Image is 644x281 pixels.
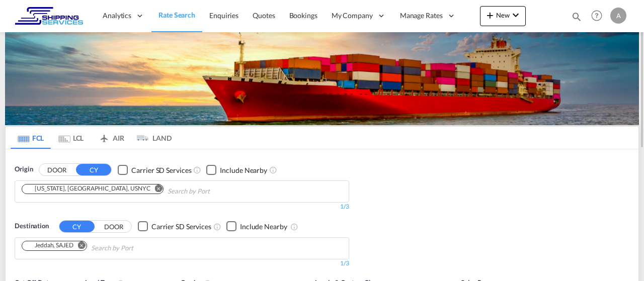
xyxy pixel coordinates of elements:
div: Include Nearby [220,165,267,175]
div: Press delete to remove this chip. [25,184,152,193]
md-tab-item: LCL [51,127,91,149]
div: Help [588,7,610,25]
md-chips-wrap: Chips container. Use arrow keys to select chips. [20,181,267,200]
md-icon: Unchecked: Search for CY (Container Yard) services for all selected carriers.Checked : Search for... [213,223,221,231]
span: Origin [15,164,33,174]
div: A [610,8,626,24]
div: 1/3 [15,203,349,211]
span: Enquiries [209,11,238,20]
md-icon: Unchecked: Search for CY (Container Yard) services for all selected carriers.Checked : Search for... [193,166,201,174]
button: CY [59,221,95,232]
div: Jeddah, SAJED [25,241,73,250]
span: Analytics [103,11,131,21]
md-checkbox: Checkbox No Ink [138,221,211,232]
div: Include Nearby [240,222,287,232]
div: icon-magnify [571,11,582,26]
md-checkbox: Checkbox No Ink [206,164,267,175]
span: Quotes [253,11,275,20]
button: Remove [71,241,87,251]
md-icon: icon-magnify [571,11,582,22]
span: Help [588,7,605,24]
div: Carrier SD Services [151,222,211,232]
span: New [484,11,522,19]
span: Manage Rates [400,11,443,21]
img: LCL+%26+FCL+BACKGROUND.png [5,32,639,125]
input: Chips input. [91,240,187,256]
md-icon: Unchecked: Ignores neighbouring ports when fetching rates.Checked : Includes neighbouring ports w... [290,223,298,231]
button: DOOR [96,221,131,232]
md-pagination-wrapper: Use the left and right arrow keys to navigate between tabs [11,127,172,149]
span: Rate Search [158,11,195,19]
div: Press delete to remove this chip. [25,241,75,250]
md-icon: Unchecked: Ignores neighbouring ports when fetching rates.Checked : Includes neighbouring ports w... [269,166,277,174]
button: Remove [148,184,163,195]
img: 16a45590484b11ec96d1ab294d655fa0.png [15,5,83,27]
md-tab-item: LAND [131,127,172,149]
md-tab-item: FCL [11,127,51,149]
md-icon: icon-plus 400-fg [484,9,496,21]
md-chips-wrap: Chips container. Use arrow keys to select chips. [20,238,191,256]
div: 1/3 [15,259,349,268]
span: Bookings [289,11,317,20]
md-icon: icon-chevron-down [510,9,522,21]
md-tab-item: AIR [91,127,131,149]
div: Carrier SD Services [131,165,191,175]
span: My Company [332,11,373,21]
md-checkbox: Checkbox No Ink [226,221,287,232]
button: icon-plus 400-fgNewicon-chevron-down [480,6,526,26]
md-icon: icon-airplane [98,132,110,140]
input: Chips input. [168,183,263,200]
md-checkbox: Checkbox No Ink [118,164,191,175]
button: CY [76,164,111,175]
div: New York, NY, USNYC [25,184,150,193]
button: DOOR [39,164,74,175]
span: Destination [15,221,49,231]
